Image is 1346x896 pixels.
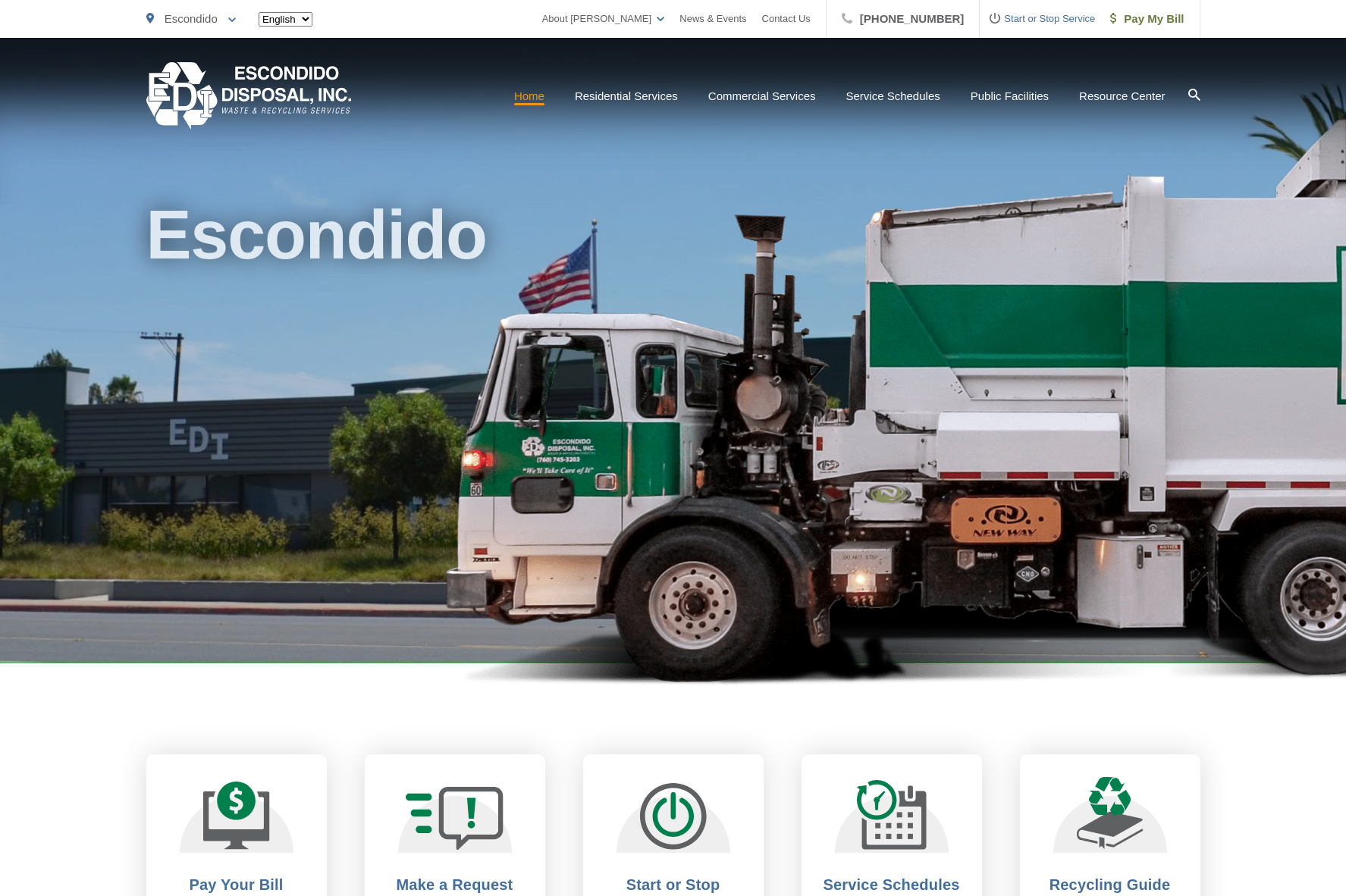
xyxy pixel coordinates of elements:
a: About [PERSON_NAME] [542,10,665,28]
a: News & Events [679,10,746,28]
a: Resource Center [1079,87,1165,105]
h2: Pay Your Bill [162,876,312,894]
span: Pay My Bill [1110,10,1184,28]
select: Select a language [259,12,312,27]
a: Public Facilities [971,87,1049,105]
h2: Make a Request [380,876,530,894]
a: EDCD logo. Return to the homepage. [146,62,352,130]
span: Escondido [165,12,218,25]
h2: Service Schedules [817,876,967,894]
a: Service Schedules [846,87,940,105]
a: Contact Us [762,10,811,28]
h1: Escondido [146,197,1200,677]
a: Commercial Services [708,87,816,105]
h2: Recycling Guide [1035,876,1185,894]
a: Residential Services [575,87,678,105]
a: Home [514,87,544,105]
